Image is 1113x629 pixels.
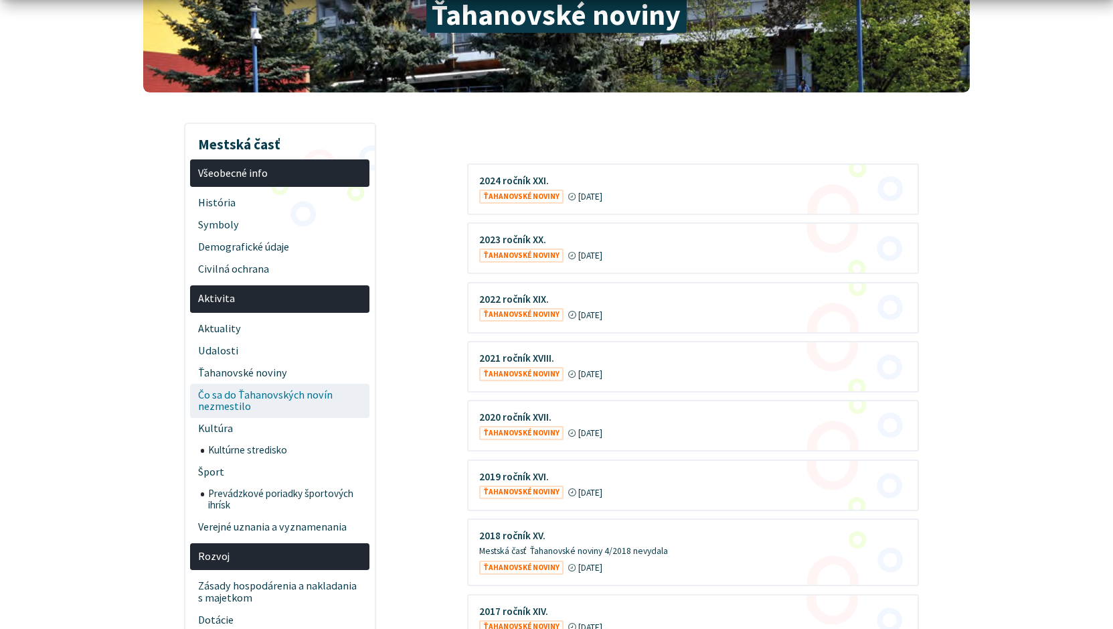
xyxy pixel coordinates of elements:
a: Zásady hospodárenia a nakladania s majetkom [190,575,369,610]
a: Demografické údaje [190,236,369,259]
a: Šport [190,462,369,484]
a: Symboly [190,214,369,236]
a: Aktivita [190,285,369,313]
span: Civilná ochrana [198,258,362,280]
a: 2023 ročník XX. Ťahanovské noviny [DATE] [468,224,918,273]
span: Čo sa do Ťahanovských novín nezmestilo [198,384,362,418]
a: 2018 ročník XV. Mestská časť Ťahanovské noviny 4/2018 nevydala Ťahanovské noviny [DATE] [468,520,918,585]
a: Všeobecné info [190,159,369,187]
span: Verejné uznania a vyznamenania [198,516,362,538]
span: Ťahanovské noviny [198,362,362,384]
span: História [198,192,362,214]
span: Prevádzkové poriadky športových ihrísk [208,484,362,516]
span: Všeobecné info [198,162,362,184]
span: Aktivita [198,288,362,310]
span: Udalosti [198,340,362,362]
a: Prevádzkové poriadky športových ihrísk [201,484,370,516]
h3: Mestská časť [190,127,369,155]
a: Aktuality [190,318,369,340]
a: Ťahanovské noviny [190,362,369,384]
a: Kultúra [190,418,369,440]
a: 2019 ročník XVI. Ťahanovské noviny [DATE] [468,461,918,510]
span: Rozvoj [198,546,362,568]
span: Šport [198,462,362,484]
a: Čo sa do Ťahanovských novín nezmestilo [190,384,369,418]
span: Kultúra [198,418,362,440]
a: Civilná ochrana [190,258,369,280]
a: 2024 ročník XXI. Ťahanovské noviny [DATE] [468,165,918,214]
span: Kultúrne stredisko [208,440,362,462]
a: Verejné uznania a vyznamenania [190,516,369,538]
a: 2021 ročník XVIII. Ťahanovské noviny [DATE] [468,342,918,391]
span: Zásady hospodárenia a nakladania s majetkom [198,575,362,610]
span: Demografické údaje [198,236,362,259]
a: Udalosti [190,340,369,362]
span: Aktuality [198,318,362,340]
a: 2022 ročník XIX. Ťahanovské noviny [DATE] [468,283,918,332]
a: Kultúrne stredisko [201,440,370,462]
a: História [190,192,369,214]
span: Symboly [198,214,362,236]
a: 2020 ročník XVII. Ťahanovské noviny [DATE] [468,401,918,450]
a: Rozvoj [190,543,369,571]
